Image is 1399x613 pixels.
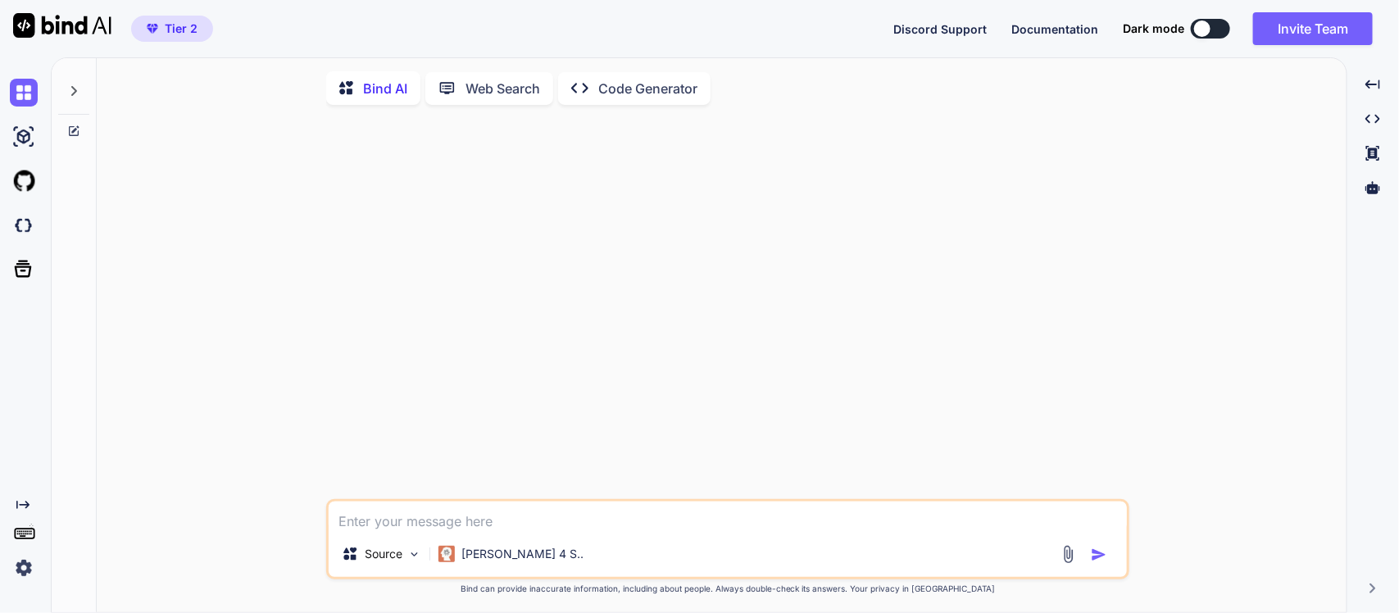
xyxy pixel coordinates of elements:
[893,20,987,38] button: Discord Support
[1059,545,1078,564] img: attachment
[10,79,38,107] img: chat
[131,16,213,42] button: premiumTier 2
[1011,20,1098,38] button: Documentation
[598,79,697,98] p: Code Generator
[10,211,38,239] img: darkCloudIdeIcon
[1091,547,1107,563] img: icon
[1123,20,1184,37] span: Dark mode
[466,79,540,98] p: Web Search
[363,79,407,98] p: Bind AI
[10,123,38,151] img: ai-studio
[461,546,584,562] p: [PERSON_NAME] 4 S..
[147,24,158,34] img: premium
[365,546,402,562] p: Source
[1011,22,1098,36] span: Documentation
[13,13,111,38] img: Bind AI
[438,546,455,562] img: Claude 4 Sonnet
[10,167,38,195] img: githubLight
[893,22,987,36] span: Discord Support
[10,554,38,582] img: settings
[165,20,198,37] span: Tier 2
[326,583,1129,595] p: Bind can provide inaccurate information, including about people. Always double-check its answers....
[407,547,421,561] img: Pick Models
[1253,12,1373,45] button: Invite Team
